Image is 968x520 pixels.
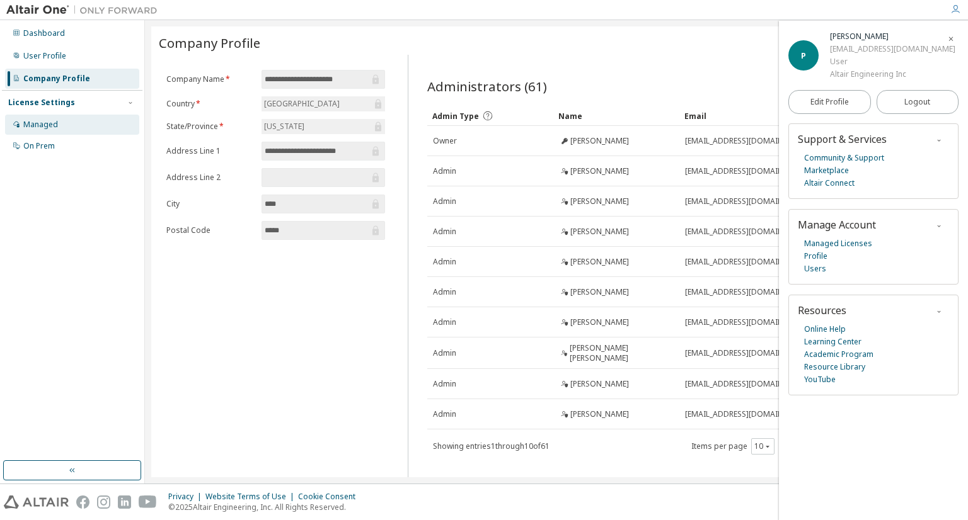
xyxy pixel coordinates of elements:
div: Website Terms of Use [205,492,298,502]
div: Dashboard [23,28,65,38]
span: Items per page [691,438,775,455]
a: Resource Library [804,361,865,373]
span: [PERSON_NAME] [570,136,629,146]
a: Edit Profile [788,90,871,114]
a: Managed Licenses [804,237,872,250]
a: Learning Center [804,336,861,348]
img: youtube.svg [139,495,157,509]
div: Paul Roehm [830,30,955,43]
div: License Settings [8,98,75,108]
span: [PERSON_NAME] [570,287,629,297]
a: Community & Support [804,152,884,164]
span: Admin [433,317,456,327]
img: altair_logo.svg [4,495,69,509]
div: Managed [23,120,58,130]
a: YouTube [804,373,836,386]
div: Cookie Consent [298,492,363,502]
span: Admin [433,379,456,389]
span: Manage Account [798,218,876,232]
span: Admin [433,227,456,237]
img: instagram.svg [97,495,110,509]
span: [EMAIL_ADDRESS][DOMAIN_NAME] [685,317,810,327]
span: Admin [433,166,456,176]
button: 10 [754,441,771,451]
span: Admin [433,348,456,358]
label: Address Line 2 [166,172,254,183]
div: Company Profile [23,74,90,84]
span: Admin [433,257,456,267]
span: [EMAIL_ADDRESS][DOMAIN_NAME] [685,196,810,206]
span: Logout [904,96,930,108]
div: Altair Engineering Inc [830,68,955,81]
a: Marketplace [804,164,849,177]
span: [EMAIL_ADDRESS][DOMAIN_NAME] [685,166,810,176]
span: [PERSON_NAME] [570,257,629,267]
span: Support & Services [798,132,887,146]
span: [EMAIL_ADDRESS][DOMAIN_NAME] [685,379,810,389]
span: [PERSON_NAME] [570,317,629,327]
div: User Profile [23,51,66,61]
span: P [801,50,806,61]
span: [PERSON_NAME] [570,166,629,176]
div: [EMAIL_ADDRESS][DOMAIN_NAME] [830,43,955,55]
div: [GEOGRAPHIC_DATA] [262,96,385,111]
span: Edit Profile [810,97,849,107]
a: Users [804,263,826,275]
span: [PERSON_NAME] [570,227,629,237]
span: Owner [433,136,457,146]
span: Administrators (61) [427,77,547,95]
label: City [166,199,254,209]
span: Resources [798,303,846,317]
label: Company Name [166,74,254,84]
span: [EMAIL_ADDRESS][DOMAIN_NAME] [685,227,810,237]
div: Privacy [168,492,205,502]
span: Admin [433,196,456,206]
label: State/Province [166,122,254,132]
span: [PERSON_NAME] [PERSON_NAME] [570,343,674,363]
div: [US_STATE] [262,120,306,133]
span: Admin [433,287,456,297]
span: [PERSON_NAME] [570,409,629,419]
img: Altair One [6,4,164,16]
button: Logout [877,90,959,114]
div: [GEOGRAPHIC_DATA] [262,97,342,111]
span: [PERSON_NAME] [570,379,629,389]
label: Country [166,99,254,109]
div: User [830,55,955,68]
span: [EMAIL_ADDRESS][DOMAIN_NAME] [685,409,810,419]
div: On Prem [23,141,55,151]
span: Company Profile [159,34,260,52]
span: Admin [433,409,456,419]
a: Profile [804,250,827,263]
div: Email [684,106,896,126]
img: facebook.svg [76,495,89,509]
a: Academic Program [804,348,873,361]
span: [EMAIL_ADDRESS][DOMAIN_NAME] [685,136,810,146]
span: [PERSON_NAME] [570,196,629,206]
span: Showing entries 1 through 10 of 61 [433,441,550,451]
span: Admin Type [432,111,479,122]
img: linkedin.svg [118,495,131,509]
a: Altair Connect [804,177,855,189]
a: Online Help [804,323,846,336]
div: [US_STATE] [262,119,385,134]
label: Address Line 1 [166,146,254,156]
div: Name [558,106,674,126]
label: Postal Code [166,225,254,235]
span: [EMAIL_ADDRESS][DOMAIN_NAME] [685,287,810,297]
p: © 2025 Altair Engineering, Inc. All Rights Reserved. [168,502,363,512]
span: [EMAIL_ADDRESS][DOMAIN_NAME] [685,348,810,358]
span: [EMAIL_ADDRESS][DOMAIN_NAME] [685,257,810,267]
